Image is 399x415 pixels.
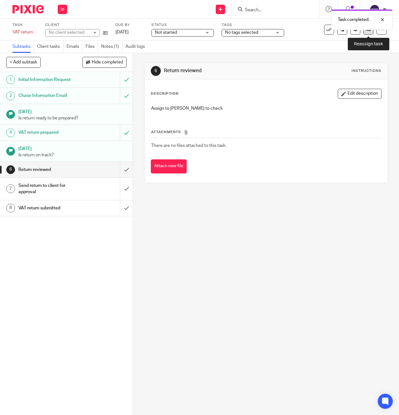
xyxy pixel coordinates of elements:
button: Hide completed [82,57,126,67]
p: Assign to [PERSON_NAME] to check [151,105,381,112]
p: Task completed. [338,17,369,23]
p: Is return ready to be prepared? [18,115,126,121]
label: Status [151,22,214,27]
h1: Return reviewed [164,67,279,74]
a: Audit logs [126,41,148,53]
h1: Chase Information Email [18,91,82,100]
label: Client [45,22,108,27]
span: Not started [155,30,177,35]
div: 1 [6,75,15,84]
a: Client tasks [37,41,63,53]
span: Attachments [151,130,181,134]
div: No client selected [49,29,89,36]
div: 2 [6,92,15,100]
span: There are no files attached to this task. [151,143,226,148]
button: Edit description [338,89,382,99]
a: Files [86,41,98,53]
div: Instructions [352,68,382,73]
h1: Initial Information Request [18,75,82,84]
span: Hide completed [92,60,123,65]
a: Subtasks [12,41,34,53]
div: 6 [6,165,15,174]
a: Emails [66,41,82,53]
img: Pixie [12,5,44,13]
h1: Return reviewed [18,165,82,174]
p: Description [151,91,179,96]
button: Attach new file [151,159,187,173]
p: Is return on track? [18,152,126,158]
h1: [DATE] [18,144,126,152]
div: 7 [6,184,15,193]
div: VAT return [12,29,37,35]
h1: [DATE] [18,107,126,115]
label: Task [12,22,37,27]
span: No tags selected [225,30,258,35]
label: Due by [116,22,144,27]
a: Notes (1) [101,41,122,53]
h1: Send return to client for approval [18,181,82,197]
div: 8 [6,204,15,212]
div: 6 [151,66,161,76]
button: + Add subtask [6,57,41,67]
img: svg%3E [370,4,380,14]
span: [DATE] [116,30,129,34]
h1: VAT return prepared [18,128,82,137]
div: 4 [6,128,15,137]
h1: VAT return submitted [18,203,82,213]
